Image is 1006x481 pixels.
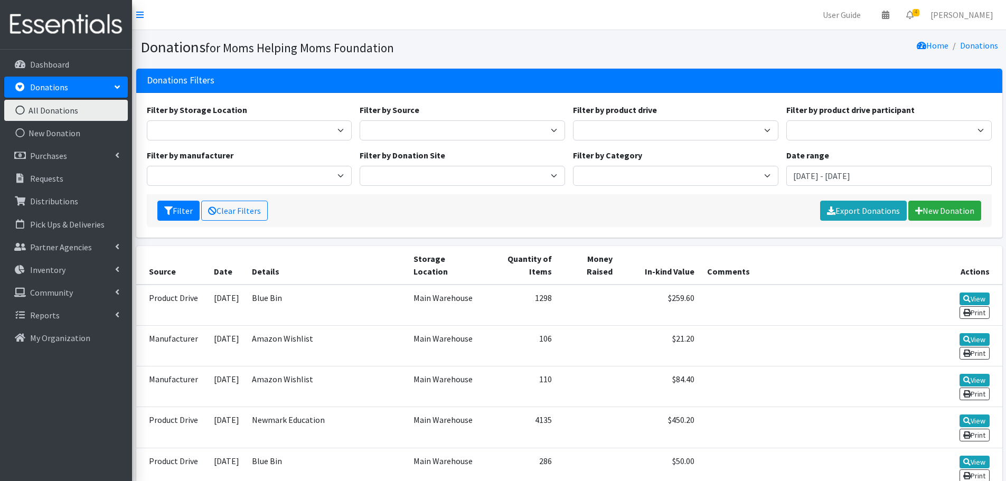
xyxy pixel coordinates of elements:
[4,305,128,326] a: Reports
[140,38,566,56] h1: Donations
[960,429,990,441] a: Print
[246,325,407,366] td: Amazon Wishlist
[960,388,990,400] a: Print
[4,54,128,75] a: Dashboard
[30,196,78,206] p: Distributions
[4,191,128,212] a: Distributions
[922,4,1002,25] a: [PERSON_NAME]
[917,40,948,51] a: Home
[4,168,128,189] a: Requests
[246,285,407,326] td: Blue Bin
[483,246,558,285] th: Quantity of Items
[619,325,701,366] td: $21.20
[960,293,990,305] a: View
[960,374,990,386] a: View
[4,327,128,348] a: My Organization
[136,285,208,326] td: Product Drive
[960,456,990,468] a: View
[619,366,701,407] td: $84.40
[208,246,246,285] th: Date
[30,333,90,343] p: My Organization
[483,407,558,448] td: 4135
[786,103,915,116] label: Filter by product drive participant
[701,246,927,285] th: Comments
[136,366,208,407] td: Manufacturer
[483,285,558,326] td: 1298
[4,100,128,121] a: All Donations
[786,149,829,162] label: Date range
[136,325,208,366] td: Manufacturer
[360,149,445,162] label: Filter by Donation Site
[4,7,128,42] img: HumanEssentials
[147,103,247,116] label: Filter by Storage Location
[30,82,68,92] p: Donations
[619,407,701,448] td: $450.20
[407,407,483,448] td: Main Warehouse
[407,366,483,407] td: Main Warehouse
[360,103,419,116] label: Filter by Source
[573,103,657,116] label: Filter by product drive
[960,333,990,346] a: View
[201,201,268,221] a: Clear Filters
[147,149,233,162] label: Filter by manufacturer
[205,40,394,55] small: for Moms Helping Moms Foundation
[208,407,246,448] td: [DATE]
[246,246,407,285] th: Details
[483,366,558,407] td: 110
[619,246,701,285] th: In-kind Value
[4,214,128,235] a: Pick Ups & Deliveries
[483,325,558,366] td: 106
[960,306,990,319] a: Print
[246,366,407,407] td: Amazon Wishlist
[407,325,483,366] td: Main Warehouse
[30,173,63,184] p: Requests
[960,414,990,427] a: View
[4,77,128,98] a: Donations
[4,122,128,144] a: New Donation
[908,201,981,221] a: New Donation
[157,201,200,221] button: Filter
[573,149,642,162] label: Filter by Category
[30,265,65,275] p: Inventory
[30,287,73,298] p: Community
[30,310,60,320] p: Reports
[30,59,69,70] p: Dashboard
[619,285,701,326] td: $259.60
[913,9,919,16] span: 4
[208,366,246,407] td: [DATE]
[814,4,869,25] a: User Guide
[246,407,407,448] td: Newmark Education
[208,325,246,366] td: [DATE]
[147,75,214,86] h3: Donations Filters
[4,145,128,166] a: Purchases
[558,246,619,285] th: Money Raised
[136,407,208,448] td: Product Drive
[960,347,990,360] a: Print
[30,150,67,161] p: Purchases
[208,285,246,326] td: [DATE]
[4,259,128,280] a: Inventory
[960,40,998,51] a: Donations
[820,201,907,221] a: Export Donations
[30,219,105,230] p: Pick Ups & Deliveries
[407,285,483,326] td: Main Warehouse
[786,166,992,186] input: January 1, 2011 - December 31, 2011
[407,246,483,285] th: Storage Location
[30,242,92,252] p: Partner Agencies
[4,237,128,258] a: Partner Agencies
[4,282,128,303] a: Community
[898,4,922,25] a: 4
[136,246,208,285] th: Source
[927,246,1002,285] th: Actions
